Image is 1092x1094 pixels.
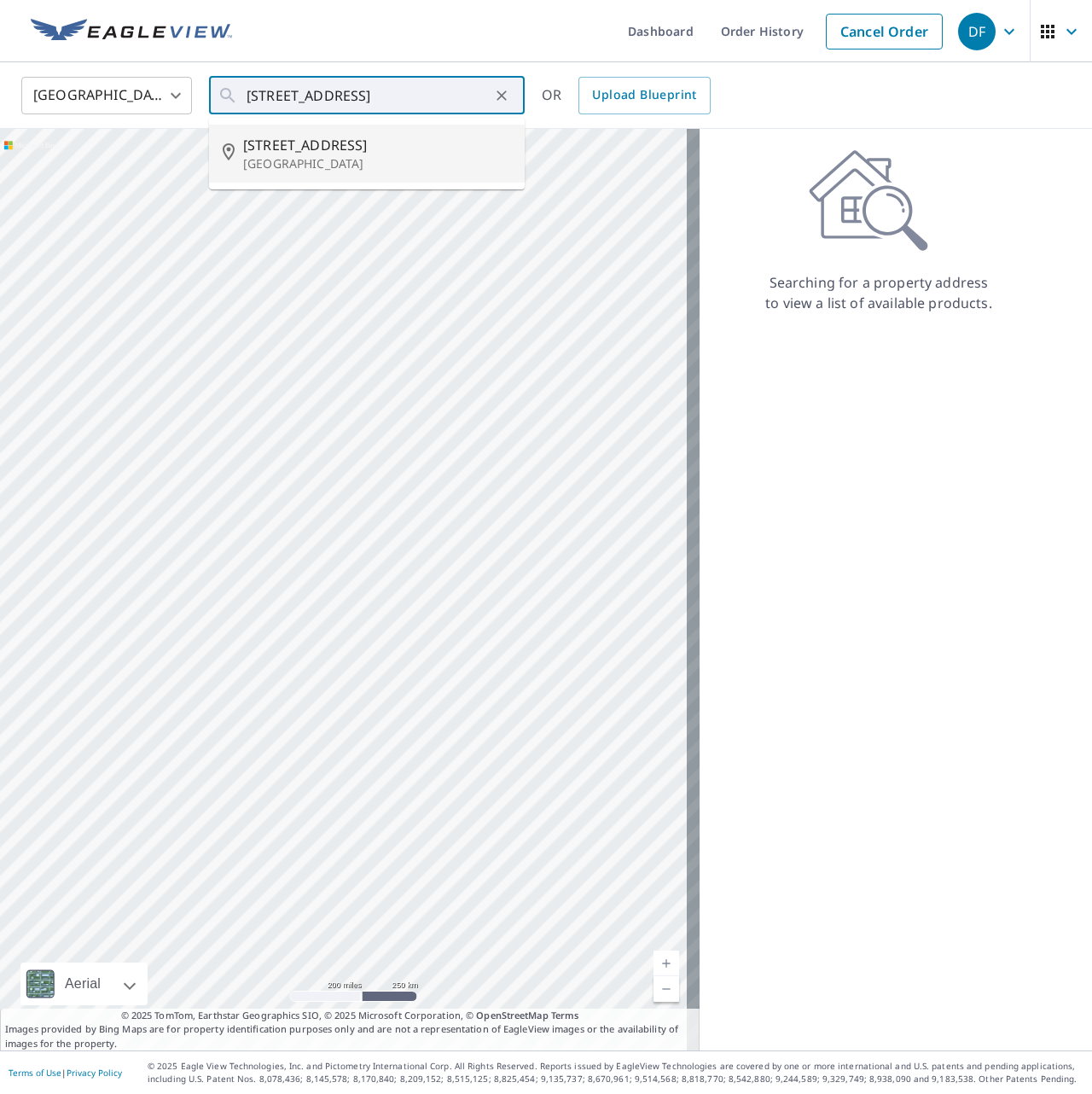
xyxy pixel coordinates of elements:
[247,72,490,119] input: Search by address or latitude-longitude
[958,13,996,50] div: DF
[764,272,993,313] p: Searching for a property address to view a list of available products.
[21,72,192,119] div: [GEOGRAPHIC_DATA]
[243,155,511,172] p: [GEOGRAPHIC_DATA]
[148,1060,1083,1085] p: © 2025 Eagle View Technologies, Inc. and Pictometry International Corp. All Rights Reserved. Repo...
[490,84,514,108] button: Clear
[551,1009,579,1021] a: Terms
[9,1067,61,1079] a: Terms of Use
[653,951,679,976] a: Current Level 5, Zoom In
[578,77,710,114] a: Upload Blueprint
[243,135,511,155] span: [STREET_ADDRESS]
[31,19,232,44] img: EV Logo
[121,1009,579,1023] span: © 2025 TomTom, Earthstar Geographics SIO, © 2025 Microsoft Corporation, ©
[476,1009,548,1021] a: OpenStreetMap
[67,1067,122,1079] a: Privacy Policy
[9,1068,122,1078] p: |
[60,963,106,1005] div: Aerial
[653,976,679,1002] a: Current Level 5, Zoom Out
[826,14,943,49] a: Cancel Order
[592,84,696,106] span: Upload Blueprint
[542,77,711,114] div: OR
[20,963,148,1005] div: Aerial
